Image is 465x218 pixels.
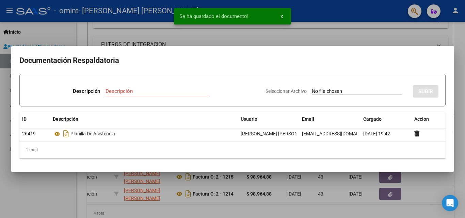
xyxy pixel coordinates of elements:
[241,131,315,136] span: [PERSON_NAME] [PERSON_NAME]
[19,112,50,127] datatable-header-cell: ID
[50,112,238,127] datatable-header-cell: Descripción
[19,54,446,67] h2: Documentación Respaldatoria
[299,112,360,127] datatable-header-cell: Email
[179,13,248,20] span: Se ha guardado el documento!
[442,195,458,211] div: Open Intercom Messenger
[19,141,446,158] div: 1 total
[266,88,307,94] span: Seleccionar Archivo
[418,88,433,95] span: SUBIR
[413,85,438,98] button: SUBIR
[412,112,446,127] datatable-header-cell: Accion
[62,128,70,139] i: Descargar documento
[280,13,283,19] span: x
[241,116,257,122] span: Usuario
[275,10,288,22] button: x
[22,116,27,122] span: ID
[302,116,314,122] span: Email
[363,116,382,122] span: Cargado
[73,87,100,95] p: Descripción
[363,131,390,136] span: [DATE] 19:42
[360,112,412,127] datatable-header-cell: Cargado
[22,131,36,136] span: 26419
[238,112,299,127] datatable-header-cell: Usuario
[414,116,429,122] span: Accion
[53,128,235,139] div: Planilla De Asistencia
[53,116,78,122] span: Descripción
[302,131,378,136] span: [EMAIL_ADDRESS][DOMAIN_NAME]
